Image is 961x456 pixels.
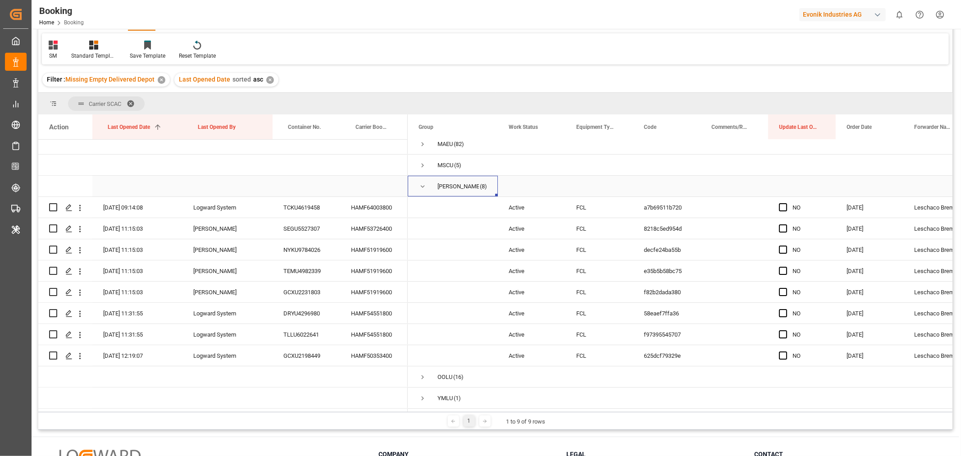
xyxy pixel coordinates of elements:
div: [DATE] [836,303,903,324]
div: NO [792,282,825,303]
div: NYKU9784026 [273,239,340,260]
span: Last Opened Date [179,76,230,83]
div: NO [792,303,825,324]
span: Forwarder Name [914,124,952,130]
div: HAMF54551800 [340,324,408,345]
div: HAMF64003800 [340,197,408,218]
span: Work Status [509,124,538,130]
div: Press SPACE to select this row. [38,303,408,324]
span: Code [644,124,656,130]
div: Logward System [182,324,273,345]
div: Logward System [182,197,273,218]
span: (82) [454,134,464,155]
div: Press SPACE to select this row. [38,282,408,303]
button: show 0 new notifications [889,5,910,25]
div: Press SPACE to select this row. [38,218,408,239]
div: [PERSON_NAME] [437,176,479,197]
div: Active [498,282,565,302]
div: 58eaef7ffa36 [633,303,701,324]
div: Active [498,345,565,366]
span: Container No. [288,124,321,130]
div: Booking [39,4,84,18]
div: TCKU4619458 [273,197,340,218]
div: [DATE] 11:15:03 [92,260,182,281]
div: [DATE] [836,260,903,281]
div: NO [792,219,825,239]
div: TLLU6022641 [273,324,340,345]
div: Press SPACE to select this row. [38,324,408,345]
button: Evonik Industries AG [799,6,889,23]
span: (16) [453,367,464,388]
div: [PERSON_NAME] [182,282,273,302]
div: Press SPACE to select this row. [38,239,408,260]
a: Home [39,19,54,26]
div: 1 [464,415,475,427]
div: Logward System [182,303,273,324]
span: sorted [232,76,251,83]
div: HAMF51919600 [340,282,408,302]
div: HAMF53726400 [340,218,408,239]
div: [DATE] [836,282,903,302]
span: Update Last Opened By [779,124,817,130]
div: f97395545707 [633,324,701,345]
span: Order Date [847,124,872,130]
div: e35b5b58bc75 [633,260,701,281]
div: Press SPACE to select this row. [38,176,408,197]
div: [DATE] 11:15:03 [92,239,182,260]
span: Carrier Booking No. [355,124,389,130]
div: FCL [565,324,633,345]
div: NO [792,324,825,345]
div: f82b2dada380 [633,282,701,302]
div: Standard Templates [71,52,116,60]
div: FCL [565,239,633,260]
span: (5) [454,155,461,176]
div: Action [49,123,68,131]
div: YMLU [437,388,453,409]
span: Last Opened Date [108,124,150,130]
div: NO [792,346,825,366]
span: Comments/Remarks [711,124,749,130]
div: HAMF51919600 [340,260,408,281]
div: Active [498,197,565,218]
span: Group [419,124,433,130]
div: Press SPACE to select this row. [38,345,408,366]
div: Active [498,324,565,345]
div: DRYU4296980 [273,303,340,324]
div: GCXU2198449 [273,345,340,366]
div: GCXU2231803 [273,282,340,302]
div: FCL [565,345,633,366]
div: Press SPACE to select this row. [38,388,408,409]
div: [DATE] 09:14:08 [92,197,182,218]
div: [DATE] 11:15:03 [92,218,182,239]
div: Active [498,239,565,260]
div: Active [498,260,565,281]
div: Save Template [130,52,165,60]
div: NO [792,197,825,218]
div: [DATE] [836,345,903,366]
span: Equipment Type [576,124,614,130]
div: [PERSON_NAME] [182,260,273,281]
div: Press SPACE to select this row. [38,366,408,388]
div: [DATE] [836,239,903,260]
div: 8218c5ed954d [633,218,701,239]
div: Active [498,218,565,239]
div: OOLU [437,367,452,388]
button: Help Center [910,5,930,25]
div: Press SPACE to select this row. [38,155,408,176]
div: [PERSON_NAME] [182,239,273,260]
div: [DATE] 12:19:07 [92,345,182,366]
div: [DATE] 11:31:55 [92,324,182,345]
div: [DATE] [836,324,903,345]
div: FCL [565,303,633,324]
div: [DATE] [836,197,903,218]
span: (1) [454,388,461,409]
div: [DATE] 11:31:55 [92,303,182,324]
div: FCL [565,260,633,281]
div: decfe24ba55b [633,239,701,260]
span: Carrier SCAC [89,100,121,107]
span: Filter : [47,76,65,83]
div: Reset Template [179,52,216,60]
div: HAMF50353400 [340,345,408,366]
div: MSCU [437,155,453,176]
div: Evonik Industries AG [799,8,886,21]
